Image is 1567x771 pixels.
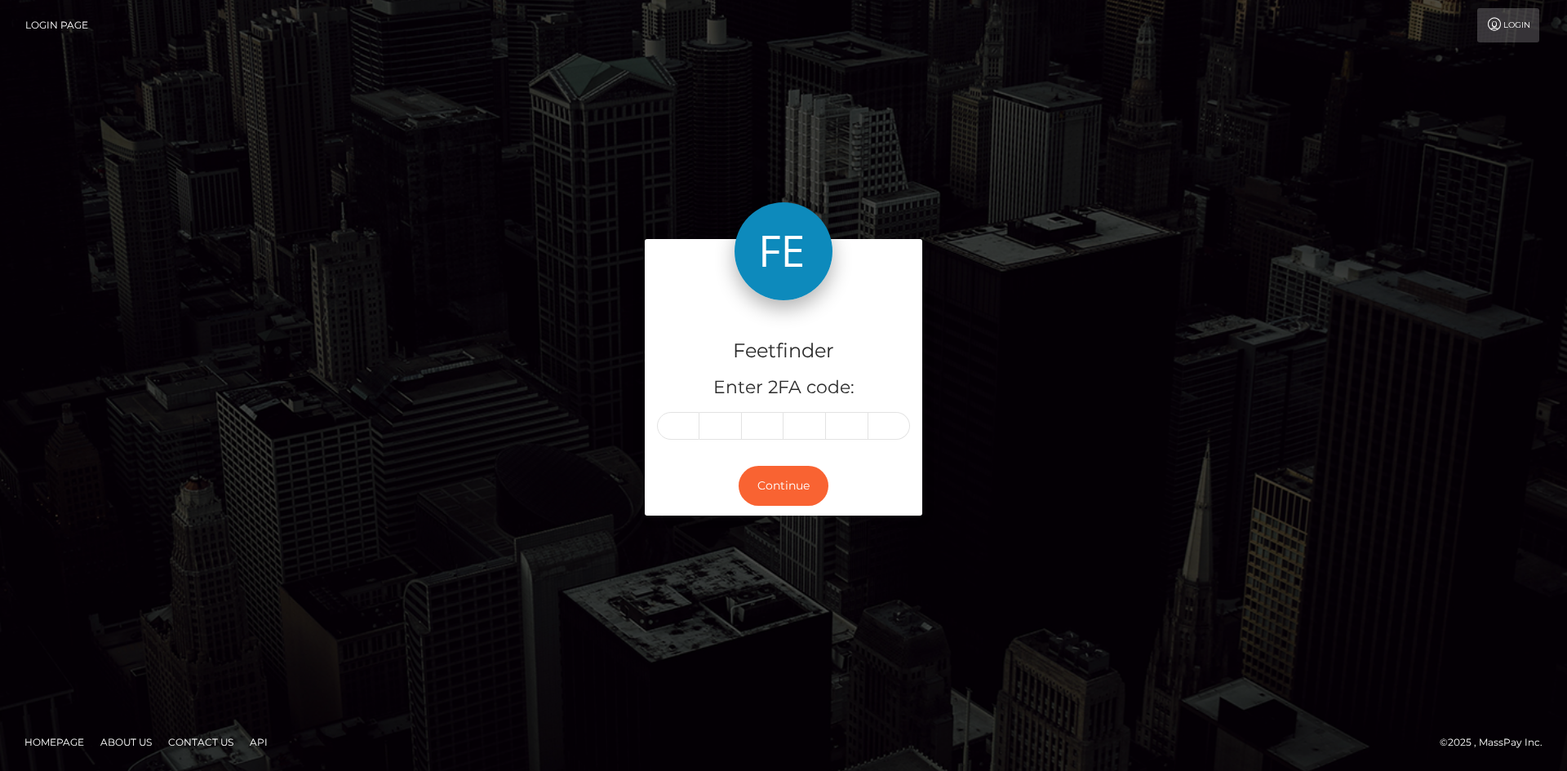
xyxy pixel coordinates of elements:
[243,729,274,755] a: API
[735,202,832,300] img: Feetfinder
[162,729,240,755] a: Contact Us
[94,729,158,755] a: About Us
[25,8,88,42] a: Login Page
[1440,733,1555,751] div: © 2025 , MassPay Inc.
[18,729,91,755] a: Homepage
[739,466,828,506] button: Continue
[1477,8,1539,42] a: Login
[657,375,910,401] h5: Enter 2FA code:
[657,337,910,366] h4: Feetfinder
